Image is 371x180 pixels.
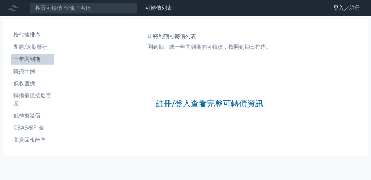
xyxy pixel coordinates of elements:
[11,54,54,65] a: 一年內到期
[11,124,54,132] li: CBAS權利金
[11,122,54,133] a: CBAS權利金
[11,136,54,144] li: 高賣回報酬率
[11,90,54,109] a: 轉換價值接近百元
[328,3,366,13] a: 登入／註冊
[30,2,137,14] input: 搜尋可轉債 代號／名稱
[11,31,54,39] li: 按代號排序
[11,55,54,63] li: 一年內到期
[145,5,172,11] a: 可轉債列表
[11,112,54,120] li: 低轉換溢價
[11,30,54,40] a: 按代號排序
[11,135,54,145] a: 高賣回報酬率
[148,43,272,51] p: 剛到期、或一年內到期的可轉債，按照到期日排序。
[11,67,54,75] li: 轉換比例
[11,78,54,89] a: 低收盤價
[156,98,263,109] a: 註冊/登入查看完整可轉債資訊
[11,110,54,121] a: 低轉換溢價
[11,42,54,52] a: 即將/近期發行
[148,32,272,40] h1: 即將到期可轉債列表
[11,92,54,108] li: 轉換價值接近百元
[11,43,54,51] li: 即將/近期發行
[11,66,54,77] a: 轉換比例
[11,79,54,87] li: 低收盤價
